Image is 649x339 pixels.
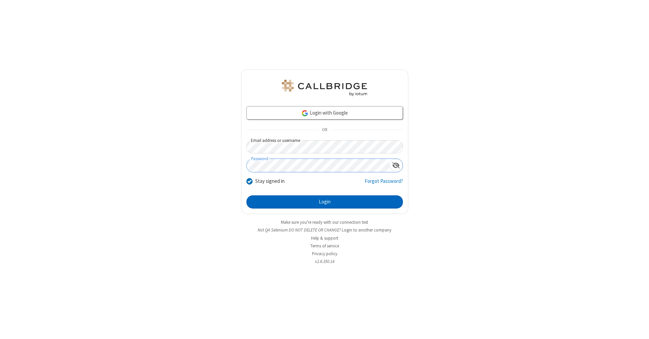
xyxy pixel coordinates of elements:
[301,110,309,117] img: google-icon.png
[319,125,330,135] span: OR
[311,235,338,241] a: Help & support
[389,159,403,171] div: Show password
[247,159,389,172] input: Password
[365,177,403,190] a: Forgot Password?
[255,177,285,185] label: Stay signed in
[342,227,391,233] button: Login to another company
[241,258,408,265] li: v2.6.350.14
[246,106,403,120] a: Login with Google
[246,140,403,153] input: Email address or username
[312,251,337,257] a: Privacy policy
[281,219,368,225] a: Make sure you're ready with our connection test
[310,243,339,249] a: Terms of service
[241,227,408,233] li: Not QA Selenium DO NOT DELETE OR CHANGE?
[281,80,368,96] img: QA Selenium DO NOT DELETE OR CHANGE
[246,195,403,209] button: Login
